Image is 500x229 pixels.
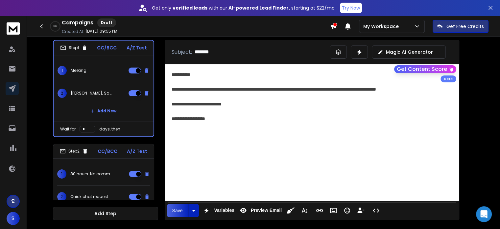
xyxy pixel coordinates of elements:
button: Insert Unsubscribe Link [355,204,367,217]
img: logo [7,22,20,35]
p: My Workspace [363,23,401,30]
p: A/Z Test [127,148,147,155]
button: Add Step [53,207,158,220]
button: Preview Email [237,204,283,217]
div: Step 2 [60,148,88,154]
p: days, then [99,127,120,132]
p: Wait for [60,127,76,132]
button: Add New [85,104,122,118]
button: Get Free Credits [433,20,488,33]
button: Try Now [340,3,362,13]
span: Variables [213,208,236,213]
button: Insert Image (Ctrl+P) [327,204,340,217]
p: Get only with our starting at $22/mo [152,5,335,11]
div: Open Intercom Messenger [476,206,492,222]
span: 1 [57,169,66,179]
p: 80 hours. No commitment. [70,171,112,177]
span: 2 [58,89,67,98]
p: CC/BCC [98,148,117,155]
button: Magic AI Generator [372,45,446,59]
p: [PERSON_NAME], Say "yes" to connect [71,91,113,96]
p: 0 % [54,24,57,28]
span: 1 [58,66,67,75]
p: Quick chat request [70,194,108,199]
div: Draft [97,18,116,27]
button: Code View [370,204,382,217]
p: Subject: [172,48,192,56]
strong: AI-powered Lead Finder, [228,5,290,11]
button: S [7,212,20,225]
div: Beta [440,75,456,82]
p: CC/BCC [97,44,117,51]
p: Try Now [342,5,360,11]
button: Emoticons [341,204,353,217]
button: More Text [298,204,311,217]
span: Preview Email [250,208,283,213]
p: Magic AI Generator [386,49,433,55]
p: [DATE] 09:55 PM [85,29,117,34]
span: 2 [57,192,66,201]
button: Save [167,204,188,217]
button: Get Content Score [394,65,456,73]
p: Get Free Credits [446,23,484,30]
button: Insert Link (Ctrl+K) [313,204,326,217]
h1: Campaigns [62,19,93,27]
li: Step1CC/BCCA/Z Test1Meeting2[PERSON_NAME], Say "yes" to connectAdd NewWait fordays, then [53,40,154,137]
p: Meeting [71,68,86,73]
p: Created At: [62,29,84,34]
div: Step 1 [60,45,87,51]
button: Variables [200,204,236,217]
p: A/Z Test [127,44,147,51]
strong: verified leads [173,5,207,11]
